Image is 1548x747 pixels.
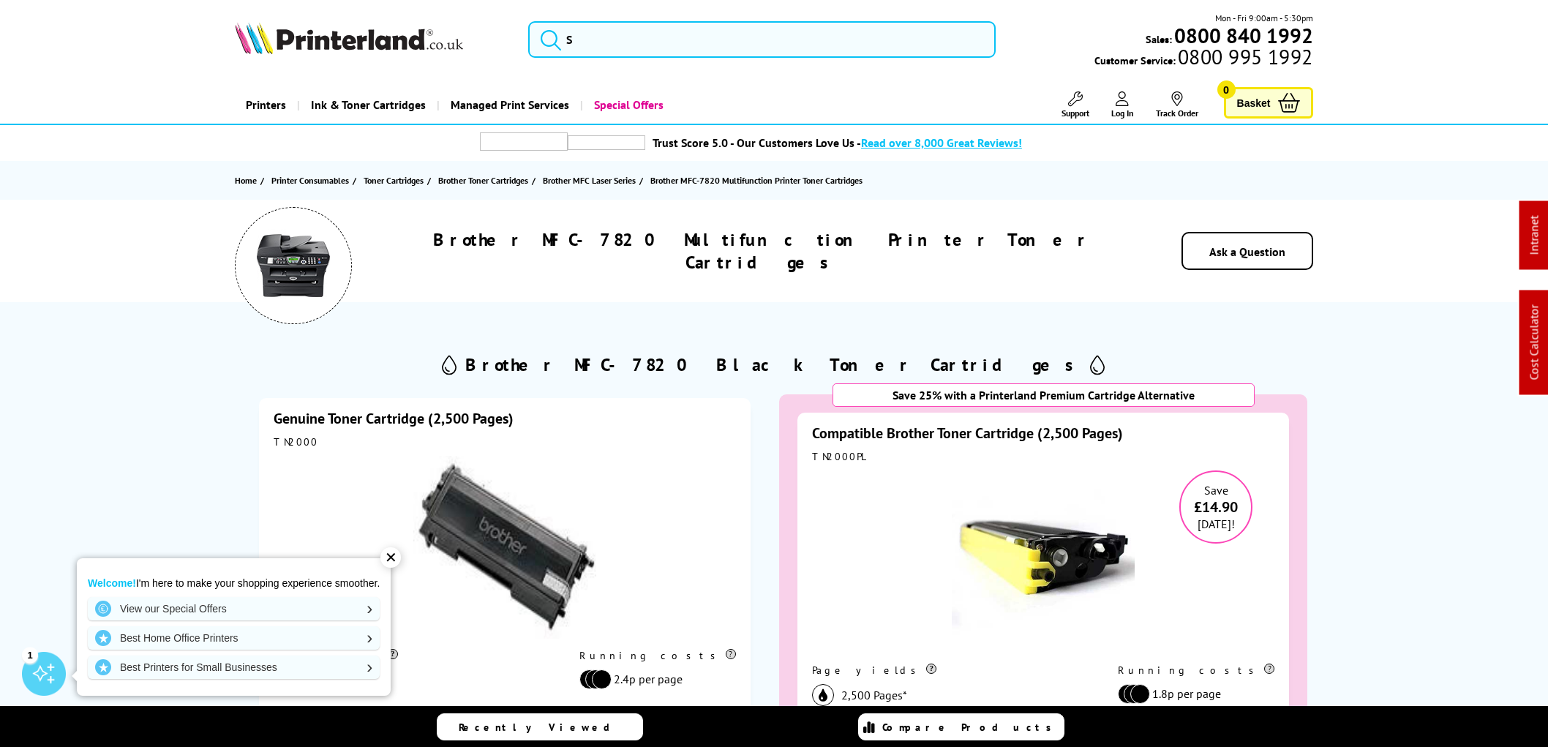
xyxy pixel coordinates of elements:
img: Compatible Brother Toner Cartridge (2,500 Pages) [952,470,1135,653]
a: Trust Score 5.0 - Our Customers Love Us -Read over 8,000 Great Reviews! [653,135,1022,150]
a: Cost Calculator [1527,305,1541,380]
div: TN2000PL [812,450,1274,463]
a: Best Printers for Small Businesses [88,656,380,679]
a: Managed Print Services [437,86,580,124]
a: Printers [235,86,297,124]
li: 1.8p per page [1118,684,1267,704]
a: Ink & Toner Cartridges [297,86,437,124]
p: I'm here to make your shopping experience smoother. [88,577,380,590]
span: Log In [1111,108,1134,119]
a: Support [1062,91,1089,119]
span: 2,500 Pages* [841,688,907,702]
span: Sales: [1146,32,1172,46]
span: Recently Viewed [459,721,625,734]
a: Log In [1111,91,1134,119]
b: 0800 840 1992 [1174,22,1313,49]
span: Read over 8,000 Great Reviews! [861,135,1022,150]
span: Save [1204,483,1228,498]
h2: Brother MFC-7820 Black Toner Cartridges [465,353,1083,376]
img: trustpilot rating [480,132,568,151]
a: Compatible Brother Toner Cartridge (2,500 Pages) [812,424,1123,443]
div: Running costs [1118,664,1274,677]
a: Brother MFC Laser Series [543,173,639,188]
a: Printerland Logo [235,22,509,57]
a: 0800 840 1992 [1172,29,1313,42]
span: Support [1062,108,1089,119]
a: Toner Cartridges [364,173,427,188]
a: Recently Viewed [437,713,643,740]
span: Basket [1237,93,1271,113]
img: Printerland Logo [235,22,463,54]
img: trustpilot rating [568,135,645,150]
img: black_icon.svg [812,684,834,706]
a: Brother Toner Cartridges [438,173,532,188]
span: Ink & Toner Cartridges [311,86,426,124]
span: Customer Service: [1094,50,1312,67]
span: 0800 995 1992 [1176,50,1312,64]
a: Ask a Question [1209,244,1285,259]
a: Best Home Office Printers [88,626,380,650]
div: Running costs [579,649,736,662]
div: Page yields [812,664,1089,677]
div: Page yields [274,649,551,662]
span: 0 [1217,80,1236,99]
a: Special Offers [580,86,675,124]
input: S [528,21,996,58]
a: Intranet [1527,216,1541,255]
a: Track Order [1156,91,1198,119]
span: [DATE]! [1198,517,1235,531]
a: Home [235,173,260,188]
a: Printer Consumables [271,173,353,188]
a: Compare Products [858,713,1064,740]
a: Basket 0 [1224,87,1313,119]
div: TN2000 [274,435,736,448]
div: ✕ [380,547,401,568]
span: Brother Toner Cartridges [438,173,528,188]
span: Printer Consumables [271,173,349,188]
span: Brother MFC-7820 Multifunction Printer Toner Cartridges [650,175,863,186]
a: Genuine Toner Cartridge (2,500 Pages) [274,409,514,428]
h1: Brother MFC-7820 Multifunction Printer Toner Cartridges [396,228,1127,274]
span: Toner Cartridges [364,173,424,188]
img: Toner Cartridge (2,500 Pages) [413,456,596,639]
div: Save 25% with a Printerland Premium Cartridge Alternative [833,383,1255,407]
strong: Welcome! [88,577,136,589]
li: 2.4p per page [579,669,729,689]
span: Compare Products [882,721,1059,734]
span: Mon - Fri 9:00am - 5:30pm [1215,11,1313,25]
span: £14.90 [1181,498,1251,517]
div: 1 [22,647,38,663]
span: Brother MFC Laser Series [543,173,636,188]
img: Brother MFC-7820 Multifunction Printer Toner Cartridges [257,229,330,302]
a: View our Special Offers [88,597,380,620]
